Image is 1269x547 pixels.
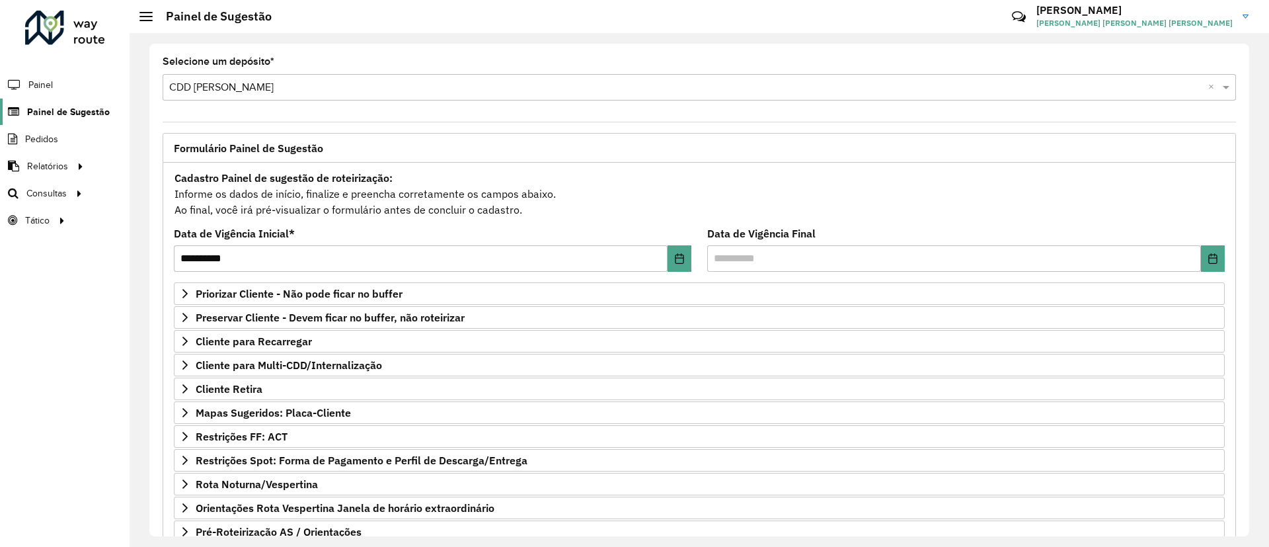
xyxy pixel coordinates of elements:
font: Formulário Painel de Sugestão [174,142,323,155]
span: Clear all [1208,79,1219,95]
font: Relatórios [27,161,68,171]
font: Restrições Spot: Forma de Pagamento e Perfil de Descarga/Entrega [196,454,527,467]
a: Mapas Sugeridos: Placa-Cliente [174,401,1225,424]
a: Pré-Roteirização AS / Orientações [174,521,1225,543]
a: Priorizar Cliente - Não pode ficar no buffer [174,282,1225,305]
font: Selecione um depósito [163,56,270,67]
a: Cliente para Multi-CDD/Internalização [174,354,1225,376]
font: Ao final, você irá pré-visualizar o formulário antes de concluir o cadastro. [174,203,522,216]
font: Painel [28,80,53,90]
font: Painel de Sugestão [166,9,272,24]
button: Escolha a data [668,245,691,272]
font: Pré-Roteirização AS / Orientações [196,525,362,538]
a: Contato Rápido [1005,3,1033,31]
a: Cliente para Recarregar [174,330,1225,353]
font: Data de Vigência Inicial [174,227,289,240]
font: [PERSON_NAME] [PERSON_NAME] [PERSON_NAME] [1036,18,1233,28]
font: Preservar Cliente - Devem ficar no buffer, não roteirizar [196,311,465,324]
font: Mapas Sugeridos: Placa-Cliente [196,406,351,419]
font: [PERSON_NAME] [1036,3,1122,17]
font: Rota Noturna/Vespertina [196,478,318,491]
font: Tático [25,216,50,226]
font: Cadastro Painel de sugestão de roteirização: [174,171,393,185]
font: Priorizar Cliente - Não pode ficar no buffer [196,287,403,300]
a: Preservar Cliente - Devem ficar no buffer, não roteirizar [174,306,1225,329]
font: Orientações Rota Vespertina Janela de horário extraordinário [196,501,494,515]
font: Consultas [26,189,67,198]
font: Restrições FF: ACT [196,430,288,443]
font: Data de Vigência Final [707,227,816,240]
a: Orientações Rota Vespertina Janela de horário extraordinário [174,497,1225,519]
font: Cliente Retira [196,382,262,396]
font: Cliente para Multi-CDD/Internalização [196,358,382,372]
a: Cliente Retira [174,378,1225,400]
font: Cliente para Recarregar [196,335,312,348]
button: Escolha a data [1201,245,1225,272]
font: Pedidos [25,134,58,144]
a: Rota Noturna/Vespertina [174,473,1225,495]
font: Painel de Sugestão [27,106,110,117]
font: Informe os dados de início, finalize e preencha corretamente os campos abaixo. [174,187,556,200]
a: Restrições Spot: Forma de Pagamento e Perfil de Descarga/Entrega [174,449,1225,472]
a: Restrições FF: ACT [174,425,1225,448]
